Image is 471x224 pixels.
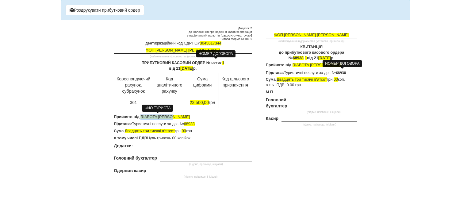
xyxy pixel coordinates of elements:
span: Двадцять три тисячі пʼятсот [277,77,327,82]
th: Головний бухгалтер [114,155,160,168]
div: НОМЕР ДОГОВОРА [323,60,362,67]
p: Туристичні послуги за дог. № [114,122,252,127]
b: Підстава: [114,122,132,126]
td: Сума цифрами [186,73,219,97]
td: Кореспондуючий рахунок, субрахунок [114,73,153,97]
span: [DATE] [180,66,193,71]
span: ФОП [PERSON_NAME] [PERSON_NAME] [146,48,220,52]
th: Одержав касир [114,168,149,180]
small: (підпис, прізвище, ініціали) [160,163,252,166]
td: — [153,97,186,108]
b: М.П. [266,90,274,94]
span: 00 [182,129,186,133]
div: НОМЕР ДОГОВОРА [196,50,235,57]
p: Ідентифікаційний код ЄДРПОУ [114,41,252,46]
span: RIABOTA [PERSON_NAME] [140,115,190,119]
b: Підстава: [266,71,284,75]
b: в тому числі ПДВ [114,136,147,140]
td: Код цільового призначення [219,73,252,97]
small: (підпис, прізвище, ініціали) [281,123,357,126]
td: — [219,97,252,108]
small: (підпис, прізвище, ініціали) [290,110,357,114]
p: Туристичні послуги за дог. № [266,70,357,76]
th: Додатки: [114,143,136,155]
td: грн [186,97,219,108]
span: Двадцять три тисячі пʼятсот [125,129,175,133]
p: грн. коп. [114,129,252,134]
small: (найменування підприємства (установи, організації)) [266,40,357,43]
span: 68938 [184,122,195,126]
span: 23 500,00 [190,100,209,105]
span: 1 [222,61,224,65]
b: Прийнято від [266,63,292,67]
p: Нуль гривень 00 копійок [114,136,252,141]
span: 68938 [293,56,304,60]
span: ФОП [PERSON_NAME] [PERSON_NAME] [274,33,349,37]
th: Головний бухгалтер [266,97,290,115]
th: Касир [266,115,281,128]
span: [DATE] [318,56,331,60]
span: 68938 [211,60,221,65]
b: Прийнято від [114,115,140,119]
p: грн. коп. в т. ч. ПДВ: 0.00 грн [266,77,357,88]
small: (підпис, прізвище, ініціали) [149,175,252,179]
td: 361 [114,97,153,108]
b: Сума [114,129,124,133]
b: Сума [266,77,276,82]
td: Код аналітичного рахунку [153,73,186,97]
span: RIABOTA [PERSON_NAME] [293,63,342,67]
b: 68938 [336,70,346,75]
p: КВИТАНЦІЯ до прибуткового касового ордера № - від 21 р. [266,44,357,61]
p: ПРИБУТКОВИЙ КАСОВИЙ ОРДЕР № - від 21 р. [114,60,252,71]
span: 00 [334,77,338,82]
small: Додаток 2 до Положення про ведення касових операцій у національній валюті в [GEOGRAPHIC_DATA] Тип... [114,26,252,41]
div: ФИО ТУРИСТА [142,105,173,112]
small: (найменування підприємства (установи, організації)) [114,55,252,58]
span: 1 [305,56,307,60]
button: Роздрукувати прибутковий ордер [66,5,144,15]
span: 3045617344 [200,41,221,45]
